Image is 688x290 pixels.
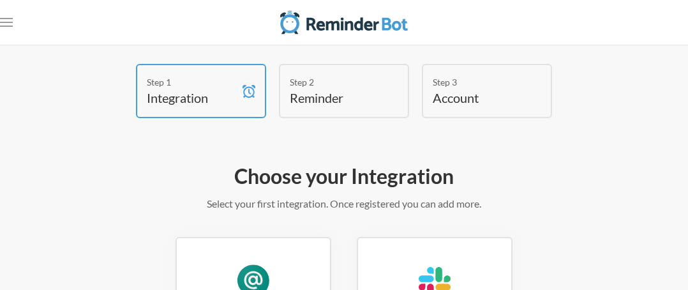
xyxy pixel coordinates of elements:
div: Step 3 [433,75,522,89]
div: Step 1 [147,75,236,89]
img: Reminder Bot [280,10,408,35]
h2: Choose your Integration [38,163,650,190]
p: Select your first integration. Once registered you can add more. [38,196,650,211]
h4: Integration [147,89,236,107]
div: Step 2 [290,75,379,89]
h4: Reminder [290,89,379,107]
h4: Account [433,89,522,107]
